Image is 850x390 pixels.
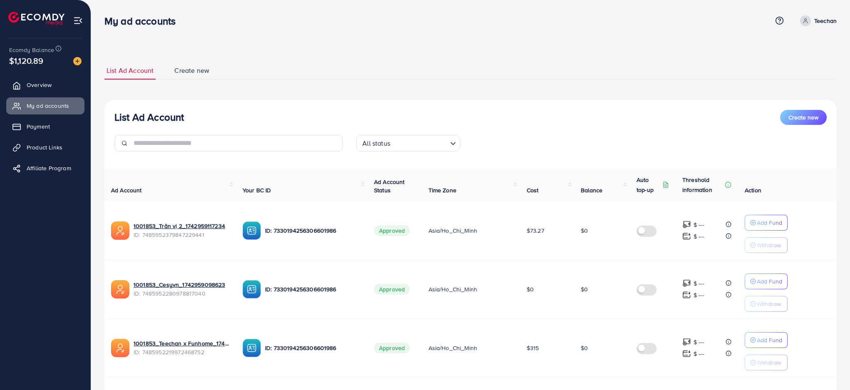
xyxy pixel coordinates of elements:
[694,290,704,300] p: $ ---
[265,226,361,236] p: ID: 7330194256306601986
[757,299,781,309] p: Withdraw
[745,332,788,348] button: Add Fund
[6,118,84,135] a: Payment
[361,137,392,149] span: All status
[527,186,539,194] span: Cost
[111,221,129,240] img: ic-ads-acc.e4c84228.svg
[745,186,761,194] span: Action
[265,284,361,294] p: ID: 7330194256306601986
[27,81,52,89] span: Overview
[374,178,405,194] span: Ad Account Status
[134,348,229,356] span: ID: 7485952219972468752
[134,289,229,298] span: ID: 7485952280978817040
[6,139,84,156] a: Product Links
[73,16,83,25] img: menu
[134,222,229,239] div: <span class='underline'>1001853_Trân vị 2_1742959117234</span></br>7485952379847229441
[111,339,129,357] img: ic-ads-acc.e4c84228.svg
[788,113,818,122] span: Create new
[682,349,691,358] img: top-up amount
[429,344,478,352] span: Asia/Ho_Chi_Minh
[682,175,723,195] p: Threshold information
[694,231,704,241] p: $ ---
[429,226,478,235] span: Asia/Ho_Chi_Minh
[374,343,410,353] span: Approved
[27,164,71,172] span: Affiliate Program
[9,46,54,54] span: Ecomdy Balance
[114,111,184,123] h3: List Ad Account
[527,226,544,235] span: $73.27
[682,232,691,241] img: top-up amount
[694,220,704,230] p: $ ---
[757,218,782,228] p: Add Fund
[745,273,788,289] button: Add Fund
[814,16,837,26] p: Teechan
[745,215,788,231] button: Add Fund
[111,186,142,194] span: Ad Account
[527,285,534,293] span: $0
[694,278,704,288] p: $ ---
[694,349,704,359] p: $ ---
[27,143,62,152] span: Product Links
[757,240,781,250] p: Withdraw
[429,285,478,293] span: Asia/Ho_Chi_Minh
[111,280,129,298] img: ic-ads-acc.e4c84228.svg
[243,186,271,194] span: Your BC ID
[757,358,781,368] p: Withdraw
[134,222,225,230] a: 1001853_Trân vị 2_1742959117234
[6,77,84,93] a: Overview
[694,337,704,347] p: $ ---
[104,15,182,27] h3: My ad accounts
[6,160,84,176] a: Affiliate Program
[134,281,229,298] div: <span class='underline'>1001853_Cesyvn_1742959098623</span></br>7485952280978817040
[243,221,261,240] img: ic-ba-acc.ded83a64.svg
[745,355,788,370] button: Withdraw
[134,339,229,356] div: <span class='underline'>1001853_Teechan x Funhome_1742959081244</span></br>7485952219972468752
[581,226,588,235] span: $0
[243,280,261,298] img: ic-ba-acc.ded83a64.svg
[8,12,64,25] img: logo
[134,231,229,239] span: ID: 7485952379847229441
[174,66,209,75] span: Create new
[682,291,691,299] img: top-up amount
[757,335,782,345] p: Add Fund
[637,175,661,195] p: Auto top-up
[429,186,456,194] span: Time Zone
[134,281,225,289] a: 1001853_Cesyvn_1742959098623
[682,220,691,229] img: top-up amount
[393,136,447,149] input: Search for option
[9,55,43,67] span: $1,120.89
[581,285,588,293] span: $0
[6,97,84,114] a: My ad accounts
[797,15,837,26] a: Teechan
[374,284,410,295] span: Approved
[581,186,603,194] span: Balance
[107,66,154,75] span: List Ad Account
[265,343,361,353] p: ID: 7330194256306601986
[356,135,460,152] div: Search for option
[745,237,788,253] button: Withdraw
[757,276,782,286] p: Add Fund
[27,102,69,110] span: My ad accounts
[527,344,539,352] span: $315
[581,344,588,352] span: $0
[682,279,691,288] img: top-up amount
[374,225,410,236] span: Approved
[73,57,82,65] img: image
[745,296,788,312] button: Withdraw
[682,338,691,346] img: top-up amount
[27,122,50,131] span: Payment
[780,110,827,125] button: Create new
[243,339,261,357] img: ic-ba-acc.ded83a64.svg
[134,339,229,348] a: 1001853_Teechan x Funhome_1742959081244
